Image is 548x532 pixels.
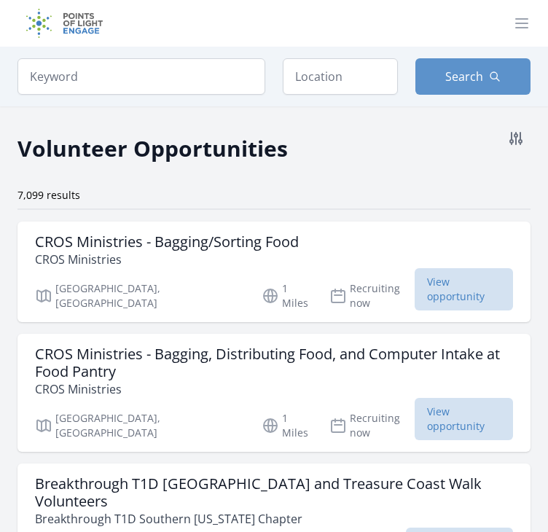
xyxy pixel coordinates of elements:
[17,188,80,202] span: 7,099 results
[35,475,513,510] h3: Breakthrough T1D [GEOGRAPHIC_DATA] and Treasure Coast Walk Volunteers
[17,222,531,322] a: CROS Ministries - Bagging/Sorting Food CROS Ministries [GEOGRAPHIC_DATA], [GEOGRAPHIC_DATA] 1 Mil...
[35,345,513,380] h3: CROS Ministries - Bagging, Distributing Food, and Computer Intake at Food Pantry
[17,132,288,165] h2: Volunteer Opportunities
[445,68,483,85] span: Search
[35,411,244,440] p: [GEOGRAPHIC_DATA], [GEOGRAPHIC_DATA]
[35,380,513,398] p: CROS Ministries
[17,58,265,95] input: Keyword
[415,58,531,95] button: Search
[35,233,299,251] h3: CROS Ministries - Bagging/Sorting Food
[415,268,513,310] span: View opportunity
[262,411,312,440] p: 1 Miles
[17,334,531,452] a: CROS Ministries - Bagging, Distributing Food, and Computer Intake at Food Pantry CROS Ministries ...
[35,281,244,310] p: [GEOGRAPHIC_DATA], [GEOGRAPHIC_DATA]
[262,281,312,310] p: 1 Miles
[35,251,299,268] p: CROS Ministries
[35,510,513,528] p: Breakthrough T1D Southern [US_STATE] Chapter
[283,58,398,95] input: Location
[415,398,513,440] span: View opportunity
[329,411,415,440] p: Recruiting now
[329,281,415,310] p: Recruiting now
